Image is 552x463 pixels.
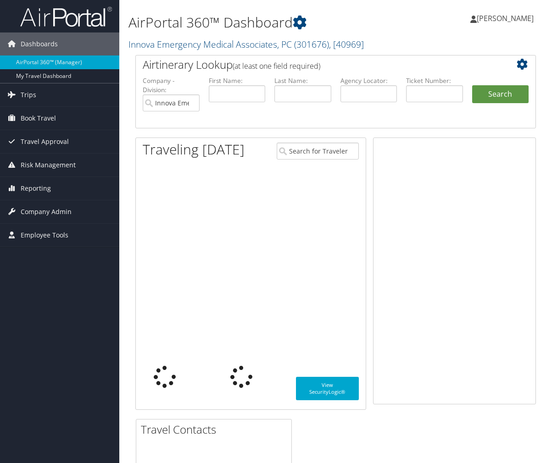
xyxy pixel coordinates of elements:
img: airportal-logo.png [20,6,112,28]
h1: Traveling [DATE] [143,140,245,159]
button: Search [472,85,529,104]
label: Company - Division: [143,76,200,95]
span: (at least one field required) [233,61,320,71]
label: First Name: [209,76,266,85]
span: Employee Tools [21,224,68,247]
span: Book Travel [21,107,56,130]
label: Ticket Number: [406,76,463,85]
a: View SecurityLogic® [296,377,359,400]
h1: AirPortal 360™ Dashboard [128,13,405,32]
h2: Airtinerary Lookup [143,57,495,72]
span: , [ 40969 ] [329,38,364,50]
label: Last Name: [274,76,331,85]
span: Risk Management [21,154,76,176]
label: Agency Locator: [340,76,397,85]
input: Search for Traveler [277,143,359,160]
span: Travel Approval [21,130,69,153]
span: Reporting [21,177,51,200]
span: [PERSON_NAME] [477,13,534,23]
a: [PERSON_NAME] [470,5,543,32]
span: Trips [21,83,36,106]
a: Innova Emergency Medical Associates, PC [128,38,364,50]
h2: Travel Contacts [141,422,291,437]
span: Company Admin [21,200,72,223]
span: ( 301676 ) [294,38,329,50]
span: Dashboards [21,33,58,55]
